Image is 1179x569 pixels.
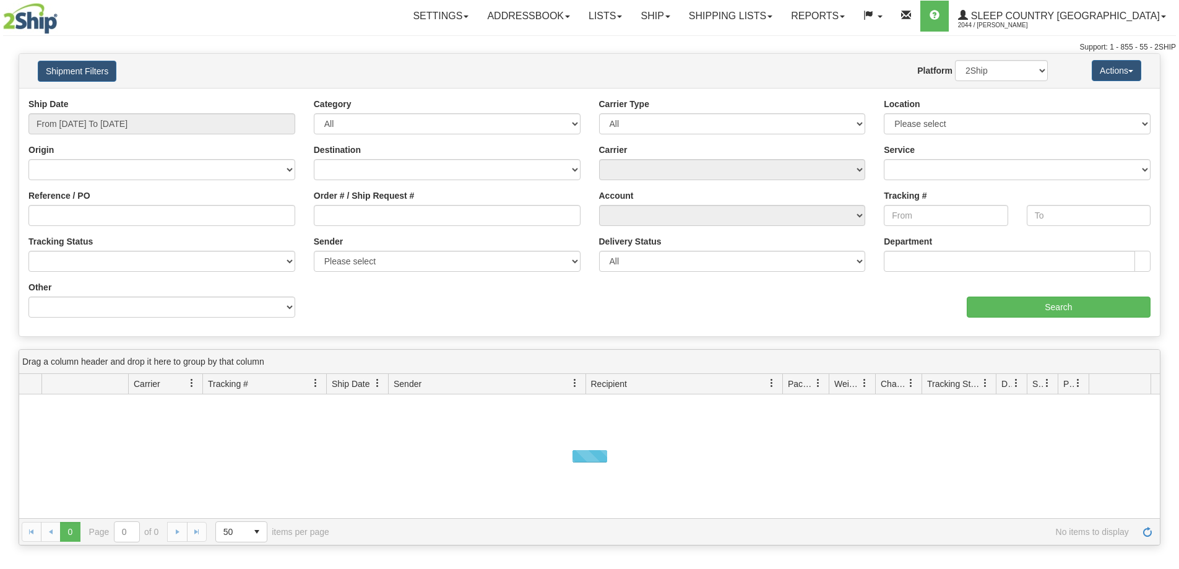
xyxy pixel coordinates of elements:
span: Page of 0 [89,521,159,542]
label: Other [28,281,51,293]
div: grid grouping header [19,350,1160,374]
iframe: chat widget [1151,221,1178,347]
a: Pickup Status filter column settings [1068,373,1089,394]
label: Service [884,144,915,156]
span: Sleep Country [GEOGRAPHIC_DATA] [968,11,1160,21]
a: Sleep Country [GEOGRAPHIC_DATA] 2044 / [PERSON_NAME] [949,1,1175,32]
label: Department [884,235,932,248]
span: Page 0 [60,522,80,542]
a: Ship [631,1,679,32]
label: Sender [314,235,343,248]
span: Recipient [591,378,627,390]
label: Order # / Ship Request # [314,189,415,202]
a: Addressbook [478,1,579,32]
input: Search [967,297,1151,318]
a: Weight filter column settings [854,373,875,394]
input: From [884,205,1008,226]
div: Support: 1 - 855 - 55 - 2SHIP [3,42,1176,53]
a: Settings [404,1,478,32]
a: Lists [579,1,631,32]
span: Charge [881,378,907,390]
a: Carrier filter column settings [181,373,202,394]
a: Ship Date filter column settings [367,373,388,394]
span: select [247,522,267,542]
label: Category [314,98,352,110]
span: Ship Date [332,378,369,390]
button: Actions [1092,60,1141,81]
a: Charge filter column settings [900,373,922,394]
span: Sender [394,378,421,390]
a: Tracking Status filter column settings [975,373,996,394]
a: Refresh [1138,522,1157,542]
label: Delivery Status [599,235,662,248]
span: items per page [215,521,329,542]
button: Shipment Filters [38,61,116,82]
label: Destination [314,144,361,156]
span: Delivery Status [1001,378,1012,390]
label: Tracking # [884,189,926,202]
a: Sender filter column settings [564,373,585,394]
input: To [1027,205,1151,226]
label: Location [884,98,920,110]
span: Tracking Status [927,378,981,390]
a: Delivery Status filter column settings [1006,373,1027,394]
a: Shipment Issues filter column settings [1037,373,1058,394]
span: No items to display [347,527,1129,537]
label: Origin [28,144,54,156]
label: Tracking Status [28,235,93,248]
a: Packages filter column settings [808,373,829,394]
label: Platform [917,64,952,77]
span: Pickup Status [1063,378,1074,390]
span: Packages [788,378,814,390]
a: Shipping lists [680,1,782,32]
label: Account [599,189,634,202]
span: Page sizes drop down [215,521,267,542]
a: Tracking # filter column settings [305,373,326,394]
span: 50 [223,526,240,538]
img: logo2044.jpg [3,3,58,34]
a: Recipient filter column settings [761,373,782,394]
span: Tracking # [208,378,248,390]
span: Shipment Issues [1032,378,1043,390]
span: 2044 / [PERSON_NAME] [958,19,1051,32]
a: Reports [782,1,854,32]
label: Reference / PO [28,189,90,202]
span: Carrier [134,378,160,390]
label: Carrier Type [599,98,649,110]
span: Weight [834,378,860,390]
label: Ship Date [28,98,69,110]
label: Carrier [599,144,628,156]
